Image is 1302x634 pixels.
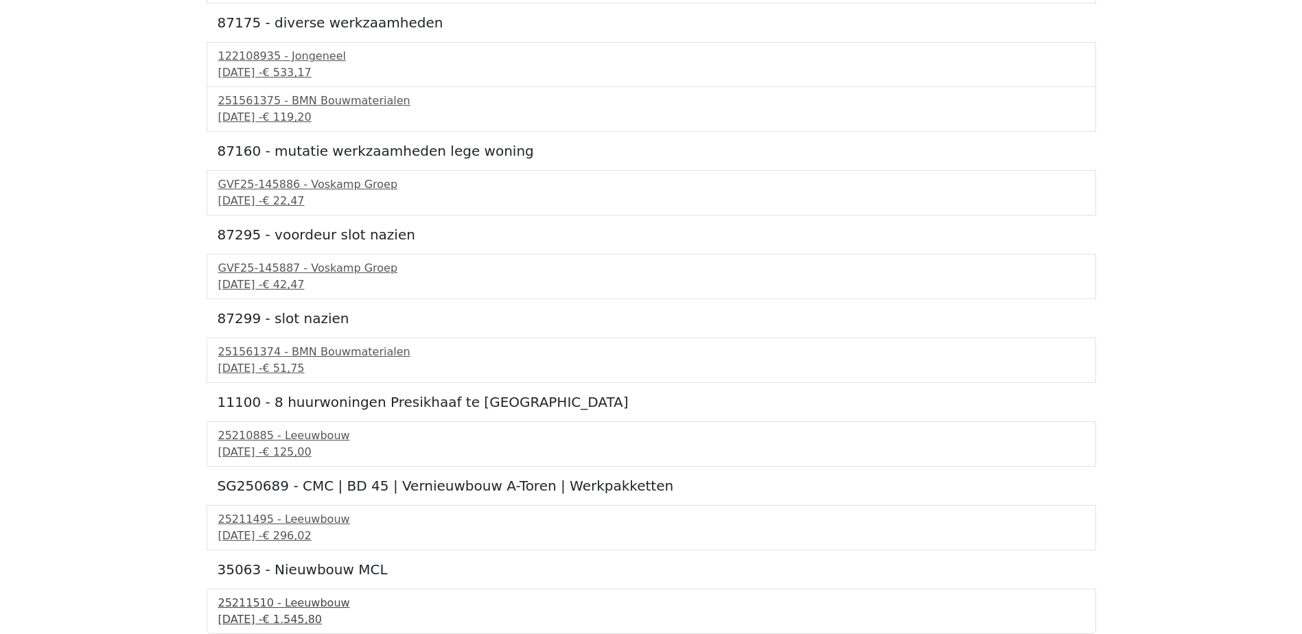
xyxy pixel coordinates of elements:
[218,360,1084,377] div: [DATE] -
[218,93,1084,109] div: 251561375 - BMN Bouwmaterialen
[218,310,1085,327] h5: 87299 - slot nazien
[218,478,1085,494] h5: SG250689 - CMC | BD 45 | Vernieuwbouw A-Toren | Werkpakketten
[218,511,1084,528] div: 25211495 - Leeuwbouw
[218,427,1084,444] div: 25210885 - Leeuwbouw
[218,48,1084,81] a: 122108935 - Jongeneel[DATE] -€ 533,17
[262,613,322,626] span: € 1.545,80
[262,194,304,207] span: € 22,47
[218,14,1085,31] h5: 87175 - diverse werkzaamheden
[262,110,311,124] span: € 119,20
[262,66,311,79] span: € 533,17
[218,394,1085,410] h5: 11100 - 8 huurwoningen Presikhaaf te [GEOGRAPHIC_DATA]
[218,193,1084,209] div: [DATE] -
[218,64,1084,81] div: [DATE] -
[218,226,1085,243] h5: 87295 - voordeur slot nazien
[218,109,1084,126] div: [DATE] -
[218,260,1084,293] a: GVF25-145887 - Voskamp Groep[DATE] -€ 42,47
[218,528,1084,544] div: [DATE] -
[218,176,1084,209] a: GVF25-145886 - Voskamp Groep[DATE] -€ 22,47
[218,595,1084,611] div: 25211510 - Leeuwbouw
[262,529,311,542] span: € 296,02
[218,143,1085,159] h5: 87160 - mutatie werkzaamheden lege woning
[218,595,1084,628] a: 25211510 - Leeuwbouw[DATE] -€ 1.545,80
[218,260,1084,277] div: GVF25-145887 - Voskamp Groep
[218,176,1084,193] div: GVF25-145886 - Voskamp Groep
[262,362,304,375] span: € 51,75
[218,561,1085,578] h5: 35063 - Nieuwbouw MCL
[218,277,1084,293] div: [DATE] -
[218,611,1084,628] div: [DATE] -
[218,511,1084,544] a: 25211495 - Leeuwbouw[DATE] -€ 296,02
[218,48,1084,64] div: 122108935 - Jongeneel
[262,445,311,458] span: € 125,00
[218,344,1084,360] div: 251561374 - BMN Bouwmaterialen
[218,93,1084,126] a: 251561375 - BMN Bouwmaterialen[DATE] -€ 119,20
[218,444,1084,460] div: [DATE] -
[218,427,1084,460] a: 25210885 - Leeuwbouw[DATE] -€ 125,00
[262,278,304,291] span: € 42,47
[218,344,1084,377] a: 251561374 - BMN Bouwmaterialen[DATE] -€ 51,75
